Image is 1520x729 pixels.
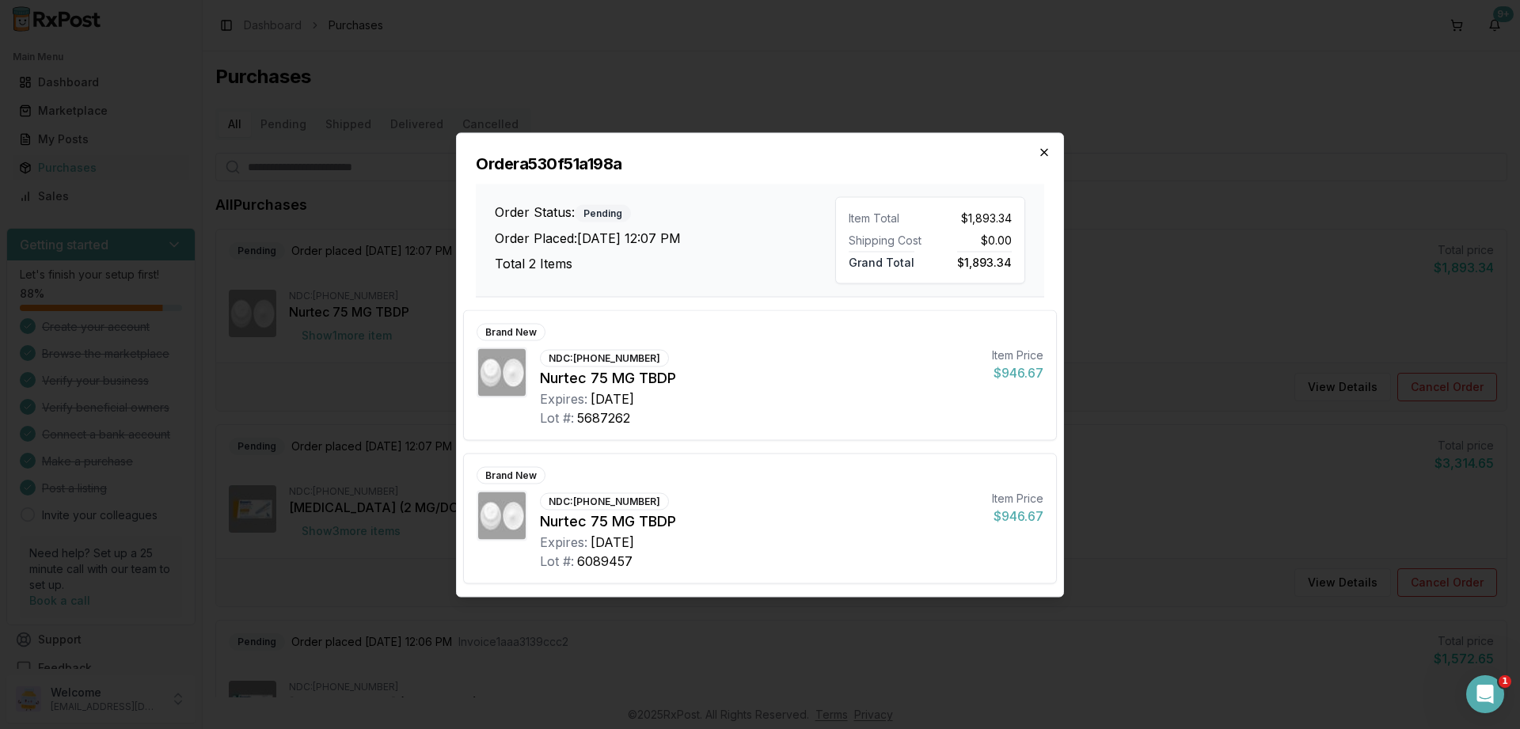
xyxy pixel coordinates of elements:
div: Nurtec 75 MG TBDP [540,366,979,389]
div: 5687262 [577,408,630,427]
h3: Order Status: [495,202,835,222]
div: Brand New [477,466,545,484]
h3: Total 2 Items [495,253,835,272]
iframe: Intercom live chat [1466,675,1504,713]
span: $1,893.34 [961,210,1012,226]
img: Nurtec 75 MG TBDP [478,348,526,396]
h2: Order a530f51a198a [476,152,1044,174]
div: $946.67 [992,506,1043,525]
div: Expires: [540,532,587,551]
h3: Order Placed: [DATE] 12:07 PM [495,228,835,247]
div: Brand New [477,323,545,340]
span: $1,893.34 [957,251,1012,268]
span: Grand Total [849,251,914,268]
div: [DATE] [591,389,634,408]
div: NDC: [PHONE_NUMBER] [540,349,669,366]
img: Nurtec 75 MG TBDP [478,492,526,539]
div: NDC: [PHONE_NUMBER] [540,492,669,510]
div: Item Price [992,347,1043,363]
div: Expires: [540,389,587,408]
div: Lot #: [540,551,574,570]
div: Lot #: [540,408,574,427]
div: 6089457 [577,551,633,570]
div: Pending [575,204,631,222]
div: Shipping Cost [849,232,924,248]
div: $946.67 [992,363,1043,382]
div: [DATE] [591,532,634,551]
div: Nurtec 75 MG TBDP [540,510,979,532]
div: $0.00 [937,232,1012,248]
div: Item Price [992,490,1043,506]
span: 1 [1499,675,1511,688]
div: Item Total [849,210,924,226]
